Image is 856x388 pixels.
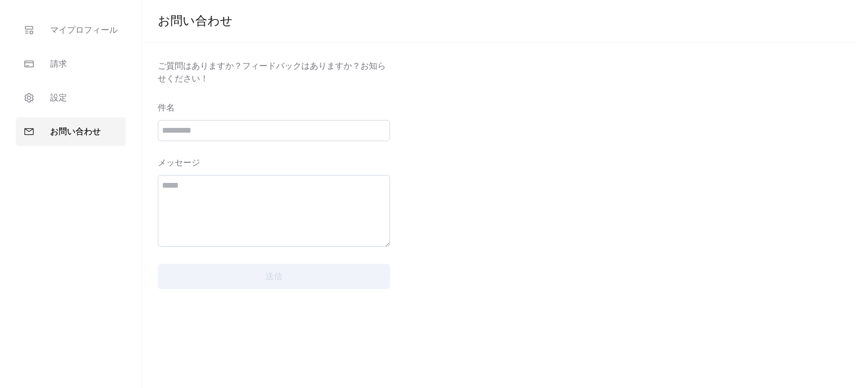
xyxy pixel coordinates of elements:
span: お問い合わせ [158,10,233,33]
span: お問い合わせ [50,126,101,138]
a: お問い合わせ [16,117,126,146]
div: 件名 [158,102,388,115]
span: ご質問はありますか？フィードバックはありますか？お知らせください！ [158,60,390,86]
a: 請求 [16,50,126,78]
div: メッセージ [158,157,388,170]
span: マイプロフィール [50,24,118,37]
span: 設定 [50,92,67,105]
span: 請求 [50,58,67,71]
a: 設定 [16,84,126,112]
a: マイプロフィール [16,16,126,44]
